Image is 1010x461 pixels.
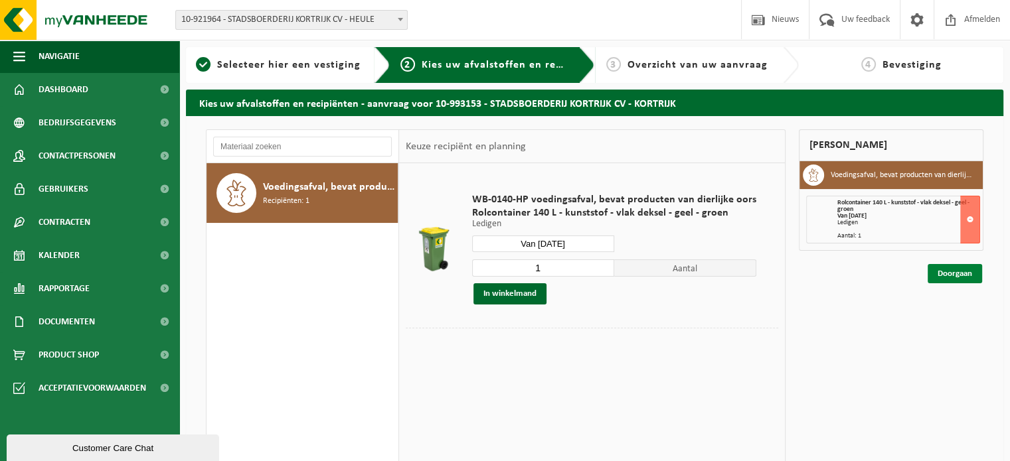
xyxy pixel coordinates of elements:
[39,106,116,139] span: Bedrijfsgegevens
[472,220,756,229] p: Ledigen
[176,11,407,29] span: 10-921964 - STADSBOERDERIJ KORTRIJK CV - HEULE
[207,163,398,223] button: Voedingsafval, bevat producten van dierlijke oorsprong, onverpakt, categorie 3 Recipiënten: 1
[39,172,88,206] span: Gebruikers
[175,10,408,30] span: 10-921964 - STADSBOERDERIJ KORTRIJK CV - HEULE
[217,60,361,70] span: Selecteer hier een vestiging
[606,57,621,72] span: 3
[837,199,969,213] span: Rolcontainer 140 L - kunststof - vlak deksel - geel - groen
[39,206,90,239] span: Contracten
[213,137,392,157] input: Materiaal zoeken
[472,193,756,206] span: WB-0140-HP voedingsafval, bevat producten van dierlijke oors
[472,235,614,252] input: Selecteer datum
[39,371,146,405] span: Acceptatievoorwaarden
[263,179,394,195] span: Voedingsafval, bevat producten van dierlijke oorsprong, onverpakt, categorie 3
[39,239,80,272] span: Kalender
[799,129,983,161] div: [PERSON_NAME]
[39,272,90,305] span: Rapportage
[39,139,116,172] span: Contactpersonen
[837,233,979,239] div: Aantal: 1
[614,259,756,277] span: Aantal
[861,57,876,72] span: 4
[837,220,979,226] div: Ledigen
[7,432,222,461] iframe: chat widget
[472,206,756,220] span: Rolcontainer 140 L - kunststof - vlak deksel - geel - groen
[39,338,99,371] span: Product Shop
[186,90,1003,115] h2: Kies uw afvalstoffen en recipiënten - aanvraag voor 10-993153 - STADSBOERDERIJ KORTRIJK CV - KORT...
[883,60,942,70] span: Bevestiging
[39,305,95,338] span: Documenten
[473,283,547,304] button: In winkelmand
[928,264,982,283] a: Doorgaan
[39,40,80,73] span: Navigatie
[196,57,210,72] span: 1
[628,60,768,70] span: Overzicht van uw aanvraag
[837,212,867,220] strong: Van [DATE]
[400,57,415,72] span: 2
[831,165,973,186] h3: Voedingsafval, bevat producten van dierlijke oorsprong, onverpakt, categorie 3
[422,60,604,70] span: Kies uw afvalstoffen en recipiënten
[193,57,364,73] a: 1Selecteer hier een vestiging
[399,130,532,163] div: Keuze recipiënt en planning
[39,73,88,106] span: Dashboard
[263,195,309,208] span: Recipiënten: 1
